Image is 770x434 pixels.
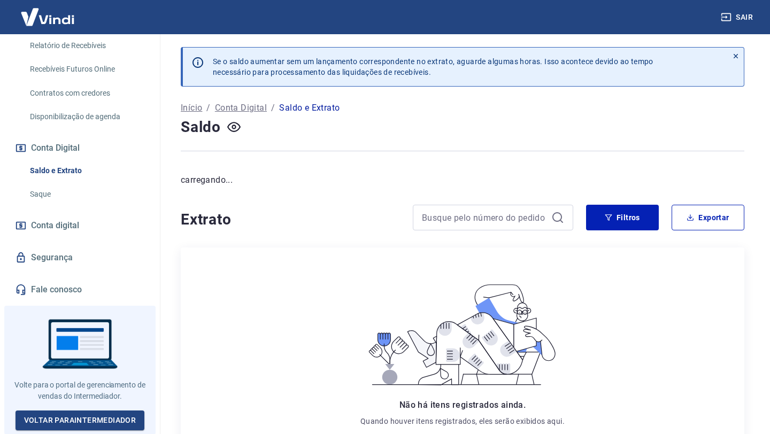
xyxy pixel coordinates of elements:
[26,82,147,104] a: Contratos com credores
[26,183,147,205] a: Saque
[13,278,147,301] a: Fale conosco
[213,56,653,77] p: Se o saldo aumentar sem um lançamento correspondente no extrato, aguarde algumas horas. Isso acon...
[13,1,82,33] img: Vindi
[13,246,147,269] a: Segurança
[16,410,145,430] a: Voltar paraIntermediador
[206,102,210,114] p: /
[399,400,526,410] span: Não há itens registrados ainda.
[13,136,147,160] button: Conta Digital
[26,106,147,128] a: Disponibilização de agenda
[181,117,221,138] h4: Saldo
[26,58,147,80] a: Recebíveis Futuros Online
[360,416,565,427] p: Quando houver itens registrados, eles serão exibidos aqui.
[215,102,267,114] a: Conta Digital
[271,102,275,114] p: /
[31,218,79,233] span: Conta digital
[26,160,147,182] a: Saldo e Extrato
[279,102,340,114] p: Saldo e Extrato
[181,102,202,114] a: Início
[586,205,659,230] button: Filtros
[719,7,757,27] button: Sair
[13,214,147,237] a: Conta digital
[181,174,744,187] p: carregando...
[672,205,744,230] button: Exportar
[26,35,147,57] a: Relatório de Recebíveis
[422,210,547,226] input: Busque pelo número do pedido
[181,209,400,230] h4: Extrato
